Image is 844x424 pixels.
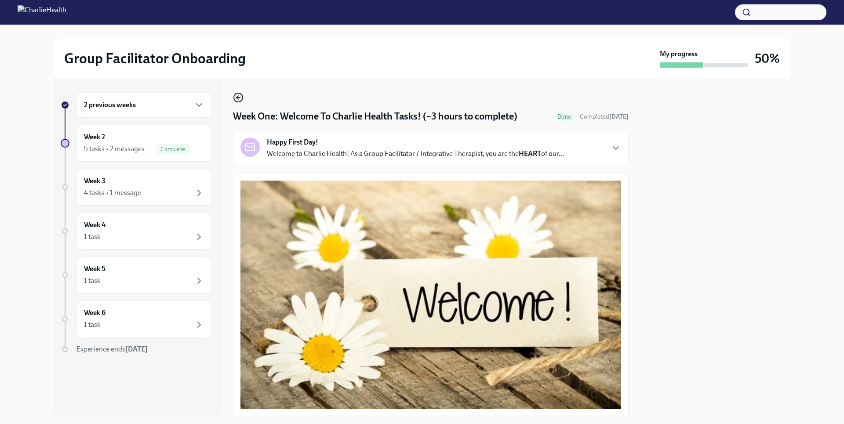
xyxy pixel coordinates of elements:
[552,113,576,120] span: Done
[61,257,212,294] a: Week 51 task
[76,345,148,353] span: Experience ends
[580,113,629,120] span: Completed
[84,188,141,198] div: 4 tasks • 1 message
[61,169,212,206] a: Week 34 tasks • 1 message
[660,49,698,59] strong: My progress
[64,50,246,67] h2: Group Facilitator Onboarding
[61,301,212,337] a: Week 61 task
[580,112,629,121] span: September 29th, 2025 11:43
[233,110,517,123] h4: Week One: Welcome To Charlie Health Tasks! (~3 hours to complete)
[84,176,105,186] h6: Week 3
[61,125,212,162] a: Week 25 tasks • 2 messagesComplete
[84,264,105,274] h6: Week 5
[84,276,101,286] div: 1 task
[84,100,136,110] h6: 2 previous weeks
[61,213,212,250] a: Week 41 task
[755,51,780,66] h3: 50%
[84,320,101,330] div: 1 task
[155,146,190,152] span: Complete
[84,132,105,142] h6: Week 2
[267,149,564,159] p: Welcome to Charlie Health! As a Group Facilitator / Integrative Therapist, you are the of our...
[125,345,148,353] strong: [DATE]
[84,232,101,242] div: 1 task
[240,181,621,409] button: Zoom image
[18,5,66,19] img: CharlieHealth
[76,92,212,118] div: 2 previous weeks
[609,113,629,120] strong: [DATE]
[84,220,105,230] h6: Week 4
[267,138,318,147] strong: Happy First Day!
[519,149,541,158] strong: HEART
[84,308,105,318] h6: Week 6
[84,144,145,154] div: 5 tasks • 2 messages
